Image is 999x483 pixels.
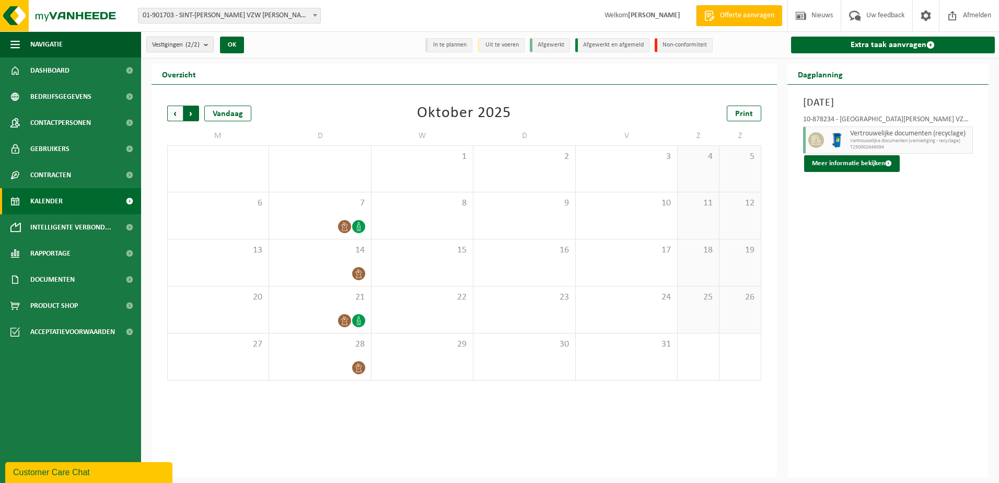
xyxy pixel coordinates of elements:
[479,198,570,209] span: 9
[173,198,263,209] span: 6
[479,292,570,303] span: 23
[581,339,672,350] span: 31
[717,10,777,21] span: Offerte aanvragen
[725,245,756,256] span: 19
[173,245,263,256] span: 13
[274,292,365,303] span: 21
[628,11,680,19] strong: [PERSON_NAME]
[377,339,468,350] span: 29
[725,151,756,163] span: 5
[204,106,251,121] div: Vandaag
[183,106,199,121] span: Volgende
[787,64,853,84] h2: Dagplanning
[30,57,69,84] span: Dashboard
[479,151,570,163] span: 2
[425,38,472,52] li: In te plannen
[220,37,244,53] button: OK
[30,214,111,240] span: Intelligente verbond...
[377,292,468,303] span: 22
[274,339,365,350] span: 28
[478,38,525,52] li: Uit te voeren
[377,151,468,163] span: 1
[146,37,214,52] button: Vestigingen(2/2)
[473,126,575,145] td: D
[683,198,714,209] span: 11
[173,292,263,303] span: 20
[274,198,365,209] span: 7
[167,106,183,121] span: Vorige
[152,37,200,53] span: Vestigingen
[138,8,320,23] span: 01-901703 - SINT-JOZEF KLINIEK VZW PITTEM - PITTEM
[377,198,468,209] span: 8
[167,126,269,145] td: M
[30,319,115,345] span: Acceptatievoorwaarden
[479,339,570,350] span: 30
[804,155,900,172] button: Meer informatie bekijken
[719,126,761,145] td: Z
[479,245,570,256] span: 16
[30,188,63,214] span: Kalender
[417,106,511,121] div: Oktober 2025
[581,292,672,303] span: 24
[678,126,719,145] td: Z
[30,162,71,188] span: Contracten
[803,116,973,126] div: 10-878234 - [GEOGRAPHIC_DATA][PERSON_NAME] VZW PITTEM-CONTAINERPARK - [GEOGRAPHIC_DATA]
[274,245,365,256] span: 14
[269,126,371,145] td: D
[30,293,78,319] span: Product Shop
[727,106,761,121] a: Print
[30,267,75,293] span: Documenten
[791,37,995,53] a: Extra taak aanvragen
[152,64,206,84] h2: Overzicht
[371,126,473,145] td: W
[655,38,713,52] li: Non-conformiteit
[173,339,263,350] span: 27
[683,151,714,163] span: 4
[696,5,782,26] a: Offerte aanvragen
[30,84,91,110] span: Bedrijfsgegevens
[138,8,321,24] span: 01-901703 - SINT-JOZEF KLINIEK VZW PITTEM - PITTEM
[683,292,714,303] span: 25
[829,132,845,148] img: WB-0240-HPE-BE-09
[683,245,714,256] span: 18
[30,136,69,162] span: Gebruikers
[530,38,570,52] li: Afgewerkt
[377,245,468,256] span: 15
[850,144,970,151] span: T250002646094
[725,292,756,303] span: 26
[575,38,649,52] li: Afgewerkt en afgemeld
[581,245,672,256] span: 17
[850,138,970,144] span: Vertrouwelijke documenten (vernietiging - recyclage)
[30,110,91,136] span: Contactpersonen
[30,240,71,267] span: Rapportage
[850,130,970,138] span: Vertrouwelijke documenten (recyclage)
[581,198,672,209] span: 10
[581,151,672,163] span: 3
[576,126,678,145] td: V
[803,95,973,111] h3: [DATE]
[30,31,63,57] span: Navigatie
[5,460,175,483] iframe: chat widget
[725,198,756,209] span: 12
[735,110,753,118] span: Print
[185,41,200,48] count: (2/2)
